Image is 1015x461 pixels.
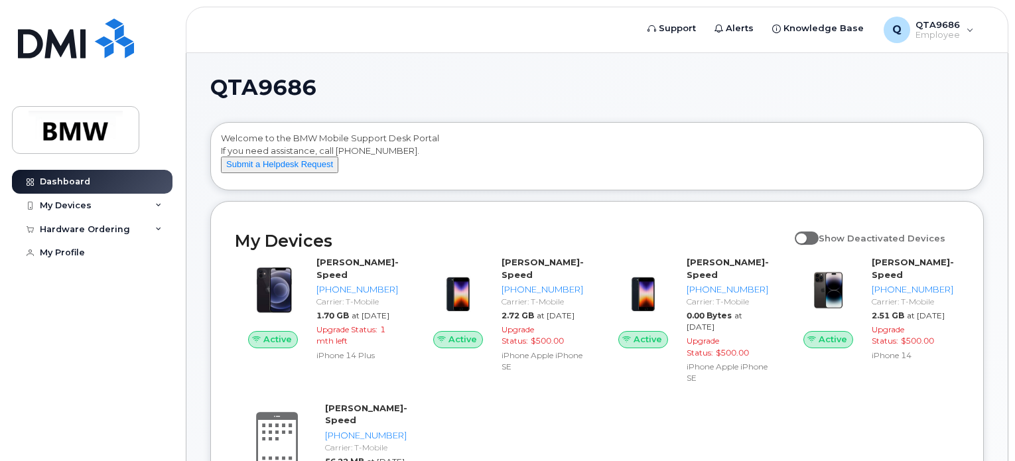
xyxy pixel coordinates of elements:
[316,283,399,296] div: [PHONE_NUMBER]
[872,350,954,361] div: iPhone 14
[872,257,954,280] strong: [PERSON_NAME]-Speed
[687,361,769,383] div: iPhone Apple iPhone SE
[352,310,389,320] span: at [DATE]
[872,283,954,296] div: [PHONE_NUMBER]
[716,348,749,358] span: $500.00
[537,310,575,320] span: at [DATE]
[325,429,407,442] div: [PHONE_NUMBER]
[235,231,788,251] h2: My Devices
[872,324,904,346] span: Upgrade Status:
[687,257,769,280] strong: [PERSON_NAME]-Speed
[907,310,945,320] span: at [DATE]
[502,324,534,346] span: Upgrade Status:
[687,336,719,357] span: Upgrade Status:
[795,226,805,236] input: Show Deactivated Devices
[872,296,954,307] div: Carrier: T-Mobile
[616,263,671,318] img: image20231002-3703462-10zne2t.jpeg
[502,350,584,372] div: iPhone Apple iPhone SE
[819,233,945,243] span: Show Deactivated Devices
[325,442,407,453] div: Carrier: T-Mobile
[819,333,847,346] span: Active
[316,324,377,334] span: Upgrade Status:
[245,263,301,318] img: image20231002-3703462-trllhy.jpeg
[687,310,742,332] span: at [DATE]
[531,336,564,346] span: $500.00
[687,296,769,307] div: Carrier: T-Mobile
[325,403,407,426] strong: [PERSON_NAME]-Speed
[687,310,732,320] span: 0.00 Bytes
[235,256,404,363] a: Active[PERSON_NAME]-Speed[PHONE_NUMBER]Carrier: T-Mobile1.70 GBat [DATE]Upgrade Status:1 mth left...
[316,257,399,280] strong: [PERSON_NAME]-Speed
[448,333,477,346] span: Active
[316,296,399,307] div: Carrier: T-Mobile
[502,257,584,280] strong: [PERSON_NAME]-Speed
[605,256,774,386] a: Active[PERSON_NAME]-Speed[PHONE_NUMBER]Carrier: T-Mobile0.00 Bytesat [DATE]Upgrade Status:$500.00...
[801,263,856,318] img: image20231002-3703462-njx0qo.jpeg
[221,159,338,169] a: Submit a Helpdesk Request
[634,333,662,346] span: Active
[316,310,349,320] span: 1.70 GB
[420,256,589,375] a: Active[PERSON_NAME]-Speed[PHONE_NUMBER]Carrier: T-Mobile2.72 GBat [DATE]Upgrade Status:$500.00iPh...
[901,336,934,346] span: $500.00
[263,333,292,346] span: Active
[687,283,769,296] div: [PHONE_NUMBER]
[502,296,584,307] div: Carrier: T-Mobile
[221,157,338,173] button: Submit a Helpdesk Request
[790,256,959,363] a: Active[PERSON_NAME]-Speed[PHONE_NUMBER]Carrier: T-Mobile2.51 GBat [DATE]Upgrade Status:$500.00iPh...
[316,350,399,361] div: iPhone 14 Plus
[431,263,486,318] img: image20231002-3703462-10zne2t.jpeg
[502,310,534,320] span: 2.72 GB
[210,78,316,98] span: QTA9686
[872,310,904,320] span: 2.51 GB
[221,132,973,185] div: Welcome to the BMW Mobile Support Desk Portal If you need assistance, call [PHONE_NUMBER].
[502,283,584,296] div: [PHONE_NUMBER]
[316,324,385,346] span: 1 mth left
